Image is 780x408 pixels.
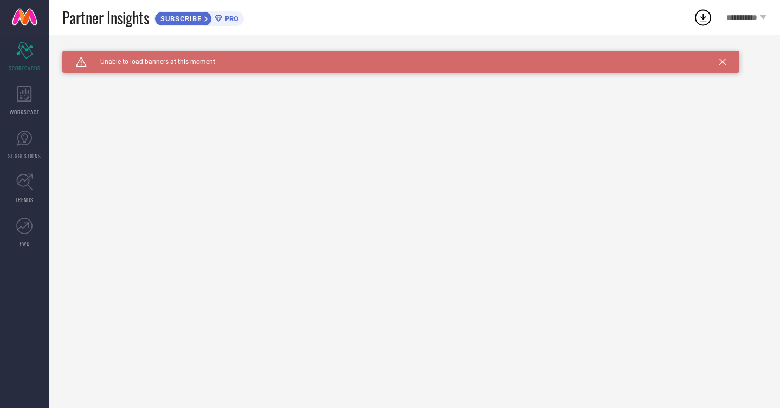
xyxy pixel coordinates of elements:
div: Open download list [693,8,713,27]
span: PRO [222,15,238,23]
span: SCORECARDS [9,64,41,72]
span: Unable to load banners at this moment [87,58,215,66]
a: SUBSCRIBEPRO [154,9,244,26]
span: SUBSCRIBE [155,15,204,23]
span: Partner Insights [62,7,149,29]
span: FWD [20,239,30,248]
span: SUGGESTIONS [8,152,41,160]
span: TRENDS [15,196,34,204]
span: WORKSPACE [10,108,40,116]
div: Unable to load filters at this moment. Please try later. [62,51,766,60]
